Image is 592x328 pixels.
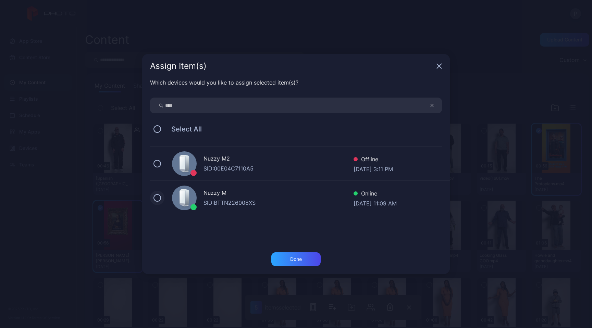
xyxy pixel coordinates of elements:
[203,189,354,199] div: Nuzzy M
[354,165,393,172] div: [DATE] 3:11 PM
[164,125,202,133] span: Select All
[150,62,434,70] div: Assign Item(s)
[354,155,393,165] div: Offline
[354,199,397,206] div: [DATE] 11:09 AM
[354,189,397,199] div: Online
[203,164,354,173] div: SID: 00E04C7110A5
[150,78,442,87] div: Which devices would you like to assign selected item(s)?
[271,252,321,266] button: Done
[203,199,354,207] div: SID: BTTN226008XS
[290,256,302,262] div: Done
[203,154,354,164] div: Nuzzy M2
